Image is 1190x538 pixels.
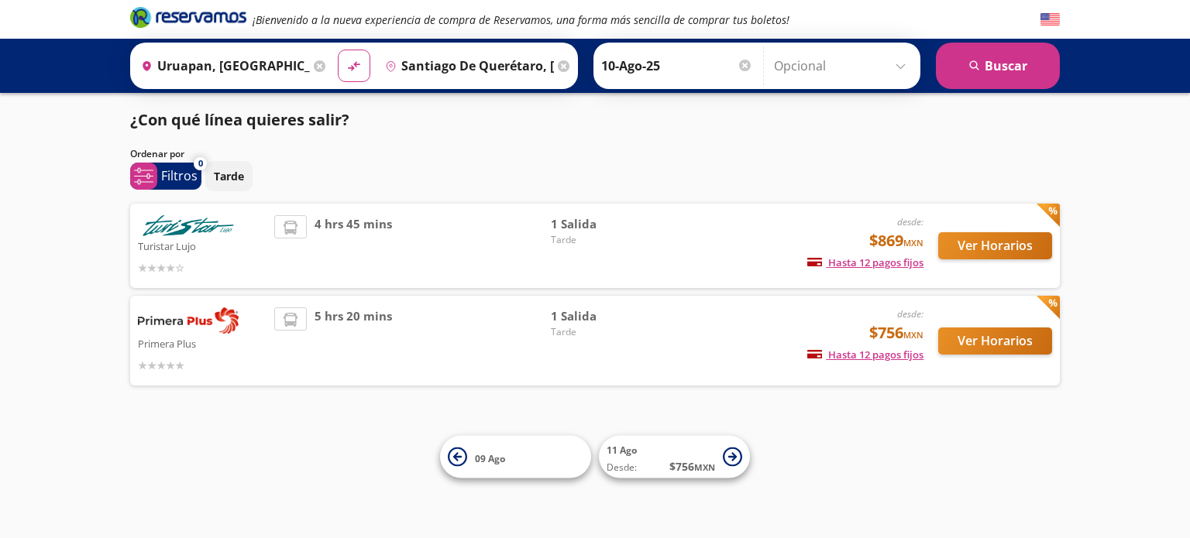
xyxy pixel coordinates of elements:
[161,166,198,185] p: Filtros
[897,307,923,320] em: desde:
[130,147,184,161] p: Ordenar por
[807,348,923,362] span: Hasta 12 pagos fijos
[669,458,715,475] span: $ 756
[601,46,753,85] input: Elegir Fecha
[214,168,244,184] p: Tarde
[130,5,246,33] a: Brand Logo
[551,215,659,233] span: 1 Salida
[135,46,310,85] input: Buscar Origen
[897,215,923,228] em: desde:
[138,307,239,334] img: Primera Plus
[130,5,246,29] i: Brand Logo
[379,46,554,85] input: Buscar Destino
[607,444,637,457] span: 11 Ago
[936,43,1060,89] button: Buscar
[138,215,239,236] img: Turistar Lujo
[253,12,789,27] em: ¡Bienvenido a la nueva experiencia de compra de Reservamos, una forma más sencilla de comprar tus...
[205,161,253,191] button: Tarde
[551,307,659,325] span: 1 Salida
[938,327,1052,355] button: Ver Horarios
[138,236,267,255] p: Turistar Lujo
[938,232,1052,259] button: Ver Horarios
[130,108,349,132] p: ¿Con qué línea quieres salir?
[315,215,392,276] span: 4 hrs 45 mins
[807,255,923,269] span: Hasta 12 pagos fijos
[774,46,913,85] input: Opcional
[903,237,923,248] small: MXN
[138,334,267,352] p: Primera Plus
[130,163,201,190] button: 0Filtros
[315,307,392,374] span: 5 hrs 20 mins
[869,229,923,252] span: $869
[694,461,715,473] small: MXN
[551,233,659,247] span: Tarde
[599,436,750,478] button: 11 AgoDesde:$756MXN
[440,436,591,478] button: 09 Ago
[475,451,505,464] span: 09 Ago
[903,329,923,341] small: MXN
[1040,10,1060,29] button: English
[869,321,923,344] span: $756
[551,325,659,339] span: Tarde
[198,157,203,170] span: 0
[607,461,637,475] span: Desde:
